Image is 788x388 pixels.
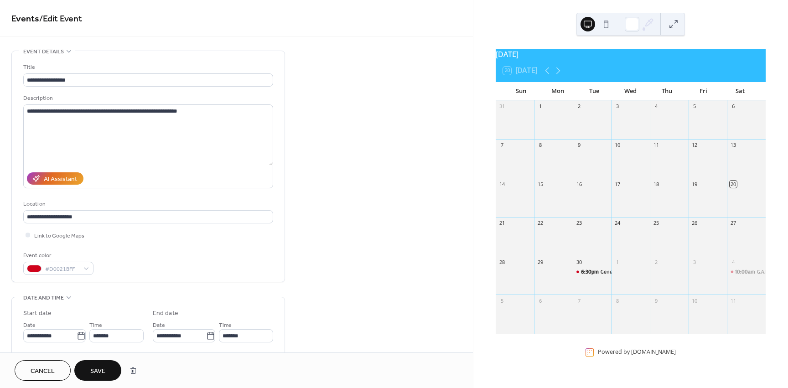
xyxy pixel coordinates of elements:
[691,142,698,149] div: 12
[89,321,102,330] span: Time
[153,309,178,318] div: End date
[649,82,685,100] div: Thu
[612,82,649,100] div: Wed
[45,264,79,274] span: #D0021BFF
[537,220,544,227] div: 22
[631,348,676,356] a: [DOMAIN_NAME]
[537,103,544,110] div: 1
[653,220,659,227] div: 25
[614,297,621,304] div: 8
[503,82,539,100] div: Sun
[653,297,659,304] div: 9
[575,220,582,227] div: 23
[44,175,77,184] div: AI Assistant
[23,62,271,72] div: Title
[498,220,505,227] div: 21
[691,297,698,304] div: 10
[23,47,64,57] span: Event details
[498,181,505,187] div: 14
[730,142,736,149] div: 13
[614,181,621,187] div: 17
[685,82,722,100] div: Fri
[498,259,505,265] div: 28
[575,297,582,304] div: 7
[614,142,621,149] div: 10
[730,297,736,304] div: 11
[539,82,576,100] div: Mon
[575,181,582,187] div: 16
[735,268,757,276] span: 10:00am
[11,10,39,28] a: Events
[34,231,84,241] span: Link to Google Maps
[576,82,612,100] div: Tue
[39,10,82,28] span: / Edit Event
[23,293,64,303] span: Date and time
[653,259,659,265] div: 2
[74,360,121,381] button: Save
[730,181,736,187] div: 20
[730,103,736,110] div: 6
[598,348,676,356] div: Powered by
[691,103,698,110] div: 5
[27,172,83,185] button: AI Assistant
[653,181,659,187] div: 18
[722,82,758,100] div: Sat
[498,142,505,149] div: 7
[537,181,544,187] div: 15
[23,199,271,209] div: Location
[498,103,505,110] div: 31
[691,181,698,187] div: 19
[614,259,621,265] div: 1
[31,367,55,376] span: Cancel
[219,321,232,330] span: Time
[730,220,736,227] div: 27
[90,367,105,376] span: Save
[15,360,71,381] button: Cancel
[537,297,544,304] div: 6
[601,268,669,276] div: General Mtg - REAL TIME OPS
[614,103,621,110] div: 3
[23,309,52,318] div: Start date
[581,268,601,276] span: 6:30pm
[653,142,659,149] div: 11
[496,49,766,60] div: [DATE]
[23,93,271,103] div: Description
[537,142,544,149] div: 8
[575,142,582,149] div: 9
[691,259,698,265] div: 3
[727,268,766,276] div: G.A.I.N. Kick Off @ Christown
[575,103,582,110] div: 2
[498,297,505,304] div: 5
[573,268,612,276] div: General Mtg - REAL TIME OPS
[23,251,92,260] div: Event color
[153,321,165,330] span: Date
[730,259,736,265] div: 4
[614,220,621,227] div: 24
[537,259,544,265] div: 29
[691,220,698,227] div: 26
[653,103,659,110] div: 4
[23,321,36,330] span: Date
[575,259,582,265] div: 30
